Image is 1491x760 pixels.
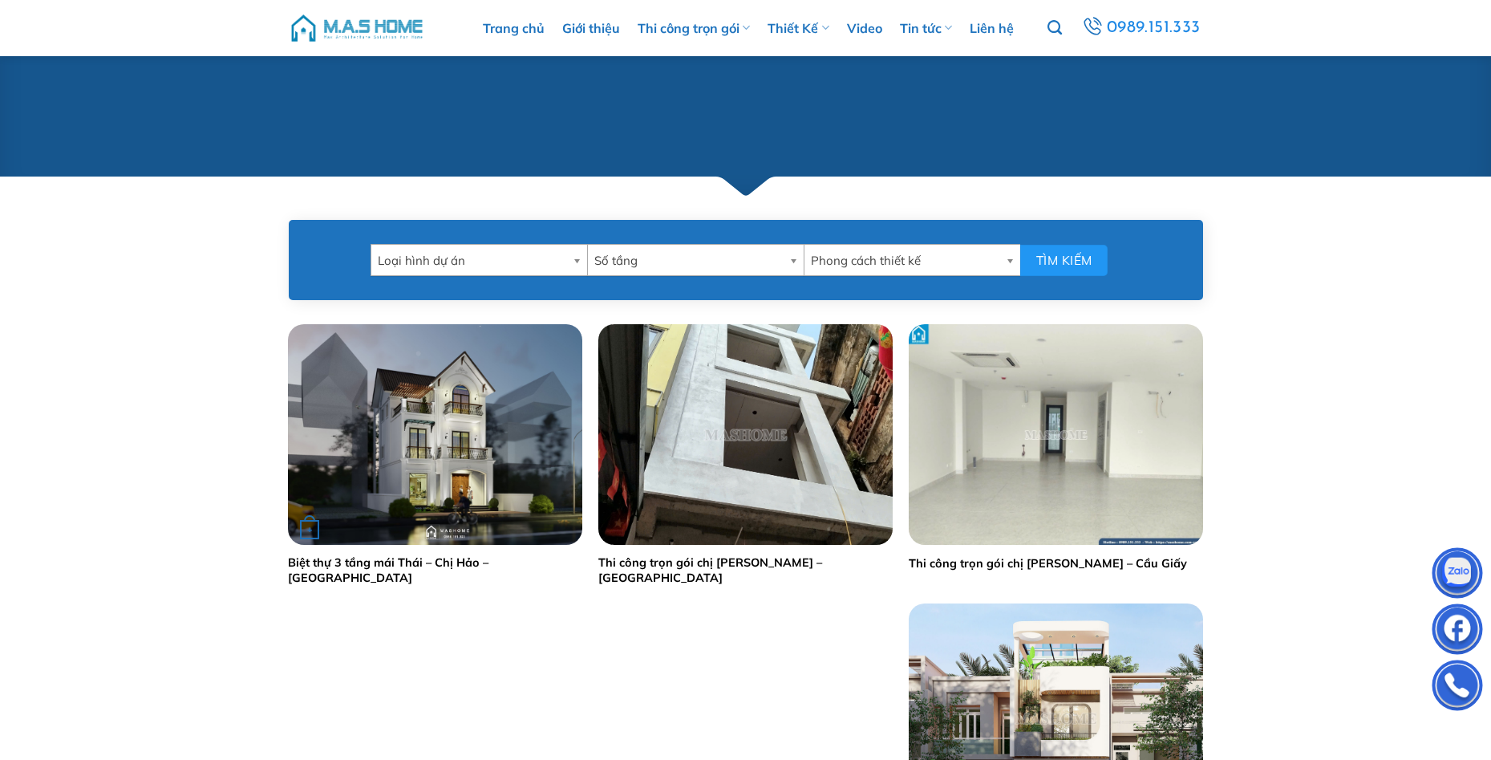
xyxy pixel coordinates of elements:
a: Giới thiệu [562,4,620,52]
img: Facebook [1433,608,1481,656]
button: Tìm kiếm [1020,245,1108,276]
img: Thi công trọn gói chị Lan - Hà Đông | MasHome [598,324,893,545]
a: Thi công trọn gói chị [PERSON_NAME] – [GEOGRAPHIC_DATA] [598,555,893,585]
img: thi-cong-tron-goi-chi-lan-anh-cau-giay [909,324,1203,545]
span: Phong cách thiết kế [811,245,999,277]
a: 0989.151.333 [1080,14,1202,43]
a: Video [847,4,882,52]
a: Trang chủ [483,4,545,52]
span: Loại hình dự án [378,245,566,277]
span: Số tầng [594,245,783,277]
a: Tìm kiếm [1047,11,1062,45]
a: Thi công trọn gói chị [PERSON_NAME] – Cầu Giấy [909,556,1187,571]
a: Liên hệ [970,4,1014,52]
span: 0989.151.333 [1107,14,1201,42]
a: Thiết Kế [768,4,829,52]
a: Biệt thự 3 tầng mái Thái – Chị Hảo – [GEOGRAPHIC_DATA] [288,555,582,585]
img: Biệt thự 3 tầng mái Thái - Chị Hảo - Vinhomes Riverside [288,324,582,545]
img: Phone [1433,664,1481,712]
a: Tin tức [900,4,952,52]
a: Thi công trọn gói [638,4,750,52]
img: M.A.S HOME – Tổng Thầu Thiết Kế Và Xây Nhà Trọn Gói [289,4,425,52]
strong: + [300,520,319,539]
img: Zalo [1433,551,1481,599]
div: Đọc tiếp [300,518,319,542]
